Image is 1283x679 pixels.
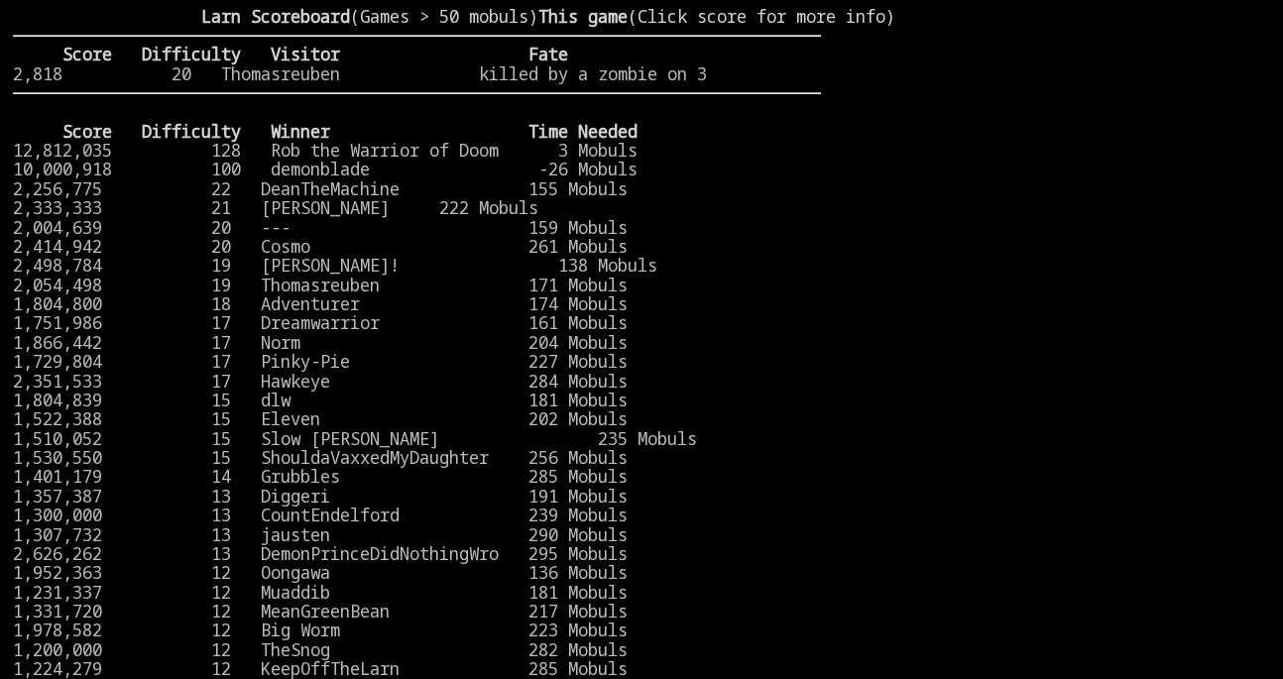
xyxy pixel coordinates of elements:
b: Score Difficulty Winner Time Needed [62,120,638,143]
a: 2,818 20 Thomasreuben killed by a zombie on 3 [13,62,707,85]
a: 2,004,639 20 --- 159 Mobuls [13,216,628,239]
b: Score Difficulty Visitor Fate [62,43,568,65]
a: 1,231,337 12 Muaddib 181 Mobuls [13,581,628,604]
a: 1,751,986 17 Dreamwarrior 161 Mobuls [13,311,628,334]
a: 12,812,035 128 Rob the Warrior of Doom 3 Mobuls [13,139,638,162]
b: This game [538,5,628,28]
a: 10,000,918 100 demonblade -26 Mobuls [13,158,638,180]
a: 1,510,052 15 Slow [PERSON_NAME] 235 Mobuls [13,427,697,450]
a: 1,401,179 14 Grubbles 285 Mobuls [13,465,628,488]
a: 1,978,582 12 Big Worm 223 Mobuls [13,619,628,641]
a: 1,804,839 15 dlw 181 Mobuls [13,389,628,411]
a: 1,357,387 13 Diggeri 191 Mobuls [13,485,628,508]
a: 1,331,720 12 MeanGreenBean 217 Mobuls [13,600,628,622]
b: Larn Scoreboard [201,5,350,28]
a: 2,626,262 13 DemonPrinceDidNothingWro 295 Mobuls [13,542,628,565]
a: 1,804,800 18 Adventurer 174 Mobuls [13,292,628,315]
a: 2,333,333 21 [PERSON_NAME] 222 Mobuls [13,196,538,219]
a: 1,522,388 15 Eleven 202 Mobuls [13,407,628,430]
a: 1,729,804 17 Pinky-Pie 227 Mobuls [13,350,628,373]
a: 2,498,784 19 [PERSON_NAME]! 138 Mobuls [13,254,657,277]
a: 1,300,000 13 CountEndelford 239 Mobuls [13,504,628,526]
a: 2,414,942 20 Cosmo 261 Mobuls [13,235,628,258]
a: 2,054,498 19 Thomasreuben 171 Mobuls [13,274,628,296]
a: 1,307,732 13 jausten 290 Mobuls [13,523,628,546]
a: 1,200,000 12 TheSnog 282 Mobuls [13,638,628,661]
a: 1,530,550 15 ShouldaVaxxedMyDaughter 256 Mobuls [13,446,628,469]
a: 2,256,775 22 DeanTheMachine 155 Mobuls [13,177,628,200]
larn: (Games > 50 mobuls) (Click score for more info) Click on a score for more information ---- Reload... [13,7,821,645]
a: 1,952,363 12 Oongawa 136 Mobuls [13,561,628,584]
a: 1,866,442 17 Norm 204 Mobuls [13,331,628,354]
a: 2,351,533 17 Hawkeye 284 Mobuls [13,370,628,393]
